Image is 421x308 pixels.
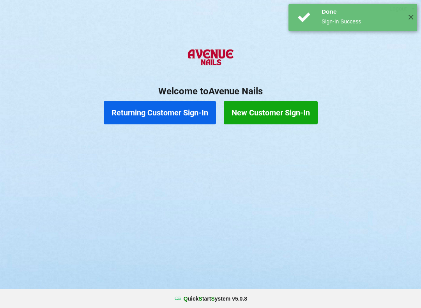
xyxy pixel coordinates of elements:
[174,295,182,303] img: favicon.ico
[184,42,236,74] img: AvenueNails-Logo.png
[184,295,247,303] b: uick tart ystem v 5.0.8
[322,8,402,16] div: Done
[184,296,188,302] span: Q
[199,296,202,302] span: S
[322,18,402,25] div: Sign-In Success
[224,101,318,124] button: New Customer Sign-In
[104,101,216,124] button: Returning Customer Sign-In
[211,296,214,302] span: S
